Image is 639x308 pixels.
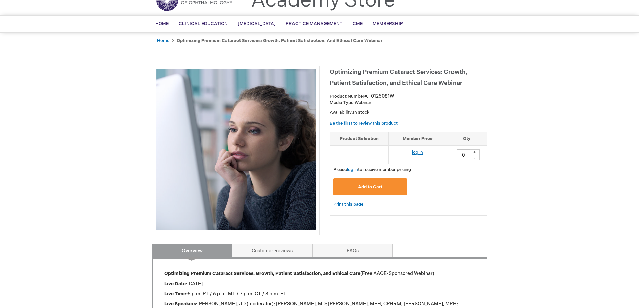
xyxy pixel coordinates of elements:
a: Print this page [333,200,363,209]
p: [DATE] [164,281,475,287]
strong: Live Date: [164,281,187,287]
th: Member Price [389,132,446,146]
a: Customer Reviews [232,244,313,257]
a: FAQs [312,244,393,257]
a: log in [412,150,423,155]
th: Qty [446,132,487,146]
a: Be the first to review this product [330,121,398,126]
th: Product Selection [330,132,389,146]
input: Qty [457,149,470,160]
span: [MEDICAL_DATA] [238,21,276,26]
p: Availability: [330,109,487,116]
strong: Optimizing Premium Cataract Services: Growth, Patient Satisfaction, and Ethical Care [164,271,360,276]
span: In stock [353,110,369,115]
span: Practice Management [286,21,342,26]
span: Home [155,21,169,26]
span: CME [353,21,363,26]
a: Overview [152,244,232,257]
a: log in [347,167,358,172]
span: Please to receive member pricing [333,167,411,172]
strong: Live Speakers: [164,301,197,307]
strong: Media Type: [330,100,355,105]
span: Optimizing Premium Cataract Services: Growth, Patient Satisfaction, and Ethical Care Webinar [330,69,467,87]
strong: Product Number [330,94,368,99]
div: - [470,155,480,160]
p: (Free AAOE-Sponsored Webinar) [164,270,475,277]
a: Home [157,38,169,43]
p: Webinar [330,100,487,106]
p: 5 p.m. PT / 6 p.m. MT / 7 p.m. CT / 8 p.m. ET [164,291,475,297]
div: 0125081W [371,93,394,100]
span: Membership [373,21,403,26]
img: Optimizing Premium Cataract Services: Growth, Patient Satisfaction, and Ethical Care Webinar [156,69,316,230]
strong: Optimizing Premium Cataract Services: Growth, Patient Satisfaction, and Ethical Care Webinar [177,38,382,43]
span: Add to Cart [358,184,382,190]
button: Add to Cart [333,178,407,195]
strong: Live Time: [164,291,188,297]
span: Clinical Education [179,21,228,26]
div: + [470,149,480,155]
